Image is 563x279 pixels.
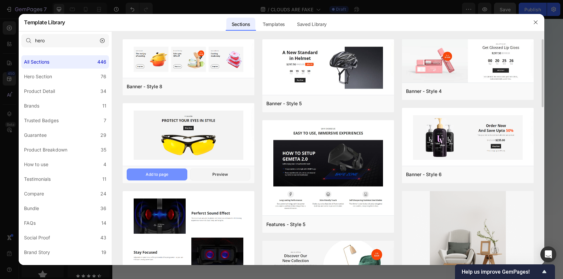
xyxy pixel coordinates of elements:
[24,58,49,66] div: All Sections
[26,178,151,186] p: Every pair tied to a story
[104,117,106,125] div: 7
[26,60,151,68] p: Custom-made to order
[100,263,106,271] div: 22
[102,102,106,110] div: 11
[212,171,228,177] div: Preview
[123,103,254,167] img: hr1-4.png
[209,120,242,127] p: 🤝 Mission
[206,221,241,228] div: Generate layout
[24,73,52,81] div: Hero Section
[101,219,106,227] div: 14
[24,146,67,154] div: Product Breakdown
[100,190,106,198] div: 24
[24,234,50,242] div: Social Proof
[21,34,109,47] input: E.g.: Black Friday, Sale, etc.
[24,219,36,227] div: FAQs
[24,131,47,139] div: Guarantee
[24,87,55,95] div: Product Detail
[299,31,425,39] p: AI-generated or mass printed
[205,229,241,235] span: from URL or image
[127,168,187,180] button: Add to page
[266,100,302,108] div: Banner - Style 5
[24,102,39,110] div: Brands
[101,73,106,81] div: 76
[209,179,242,185] p: ❤️ Connect
[299,90,425,98] p: Just a logo and a colorway
[299,178,425,186] p: Just another SKU
[209,32,242,38] p: 🎨 Artwork
[100,131,106,139] div: 29
[154,221,194,228] div: Choose templates
[101,248,106,256] div: 19
[26,149,151,157] p: No bulk waste (Made when ordered)
[462,269,540,275] span: Help us improve GemPages!
[257,18,290,31] div: Templates
[100,234,106,242] div: 43
[103,160,106,168] div: 4
[146,171,168,177] div: Add to page
[190,168,250,180] button: Preview
[266,220,305,228] div: Features - Style 5
[26,90,151,98] p: Inspired by real music & stories
[210,206,241,213] span: Add section
[209,91,242,97] p: 💡 Meaning
[24,14,65,31] h2: Template Library
[26,31,151,39] p: Hand-drawn by real artists
[24,190,44,198] div: Compare
[24,117,59,125] div: Trusted Badges
[299,149,425,157] p: Tons of unsold landfill-bound stock
[209,149,242,156] p: ♻️ Waste
[24,263,50,271] div: Product List
[24,175,51,183] div: Testimonials
[101,146,106,154] div: 35
[24,204,39,212] div: Bundle
[462,268,548,276] button: Show survey - Help us improve GemPages!
[150,229,196,235] span: inspired by CRO experts
[102,175,106,183] div: 11
[24,248,50,256] div: Brand Story
[123,39,254,79] img: b8.png
[24,160,48,168] div: How to use
[540,246,556,262] div: Open Intercom Messenger
[100,204,106,212] div: 36
[209,61,242,68] p: 👟 Style
[262,39,394,96] img: hr5-2.png
[406,170,442,178] div: Banner - Style 6
[100,87,106,95] div: 34
[402,39,534,84] img: hr4-2.png
[406,87,442,95] div: Banner - Style 4
[299,119,425,127] p: Funds ad budgets and shareholders
[97,58,106,66] div: 446
[402,108,534,167] img: hr6-2.png
[26,119,151,127] p: Funds indie artists & nonprofits
[127,83,162,91] div: Banner - Style 8
[292,18,332,31] div: Saved Library
[226,18,255,31] div: Sections
[250,229,299,235] span: then drag & drop elements
[255,221,295,228] div: Add blank section
[299,60,425,68] p: Overproduced, trend-chasing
